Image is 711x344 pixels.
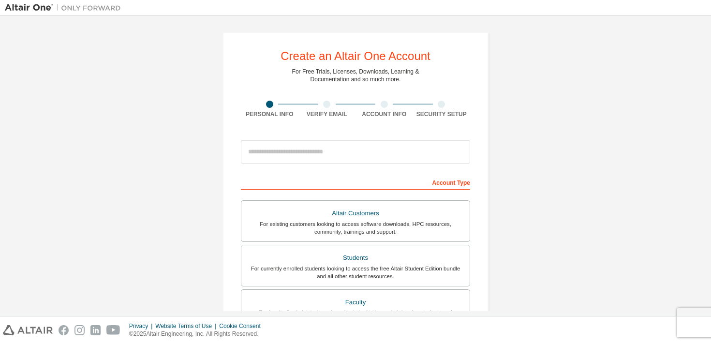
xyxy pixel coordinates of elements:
[106,325,120,335] img: youtube.svg
[247,251,464,265] div: Students
[5,3,126,13] img: Altair One
[241,174,470,190] div: Account Type
[129,322,155,330] div: Privacy
[413,110,471,118] div: Security Setup
[355,110,413,118] div: Account Info
[219,322,266,330] div: Cookie Consent
[59,325,69,335] img: facebook.svg
[298,110,356,118] div: Verify Email
[241,110,298,118] div: Personal Info
[281,50,430,62] div: Create an Altair One Account
[90,325,101,335] img: linkedin.svg
[3,325,53,335] img: altair_logo.svg
[292,68,419,83] div: For Free Trials, Licenses, Downloads, Learning & Documentation and so much more.
[247,220,464,236] div: For existing customers looking to access software downloads, HPC resources, community, trainings ...
[247,296,464,309] div: Faculty
[129,330,267,338] p: © 2025 Altair Engineering, Inc. All Rights Reserved.
[247,309,464,324] div: For faculty & administrators of academic institutions administering students and accessing softwa...
[155,322,219,330] div: Website Terms of Use
[247,265,464,280] div: For currently enrolled students looking to access the free Altair Student Edition bundle and all ...
[247,207,464,220] div: Altair Customers
[74,325,85,335] img: instagram.svg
